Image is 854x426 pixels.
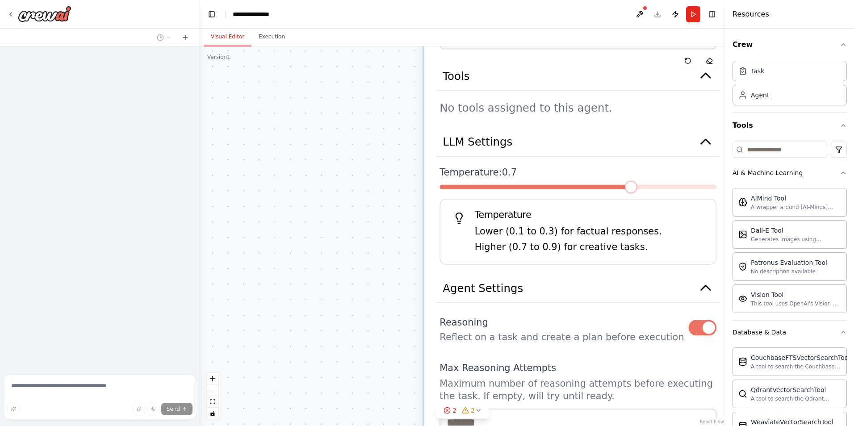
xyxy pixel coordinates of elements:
[153,32,175,43] button: Switch to previous chat
[453,209,703,221] h5: Temperature
[440,166,517,179] span: Temperature: 0.7
[147,403,159,415] button: Click to speak your automation idea
[133,403,145,415] button: Upload files
[251,28,292,46] button: Execution
[751,67,764,75] div: Task
[751,194,841,203] div: AIMind Tool
[733,184,847,320] div: AI & Machine Learning
[751,385,841,394] div: QdrantVectorSearchTool
[738,262,747,271] img: Patronusevaltool
[733,32,847,57] button: Crew
[440,362,716,375] label: Max Reasoning Attempts
[443,68,469,84] span: Tools
[733,161,847,184] button: AI & Machine Learning
[751,300,841,307] div: This tool uses OpenAI's Vision API to describe the contents of an image.
[751,91,769,100] div: Agent
[207,54,230,61] div: Version 1
[751,363,850,370] div: A tool to search the Couchbase database for relevant information on internal documents.
[207,373,218,384] button: zoom in
[475,224,703,239] p: Lower (0.1 to 0.3) for factual responses.
[475,239,703,255] p: Higher (0.7 to 0.9) for creative tasks.
[751,258,827,267] div: Patronus Evaluation Tool
[18,6,71,22] img: Logo
[436,128,720,156] button: LLM Settings
[452,406,456,415] span: 2
[733,9,769,20] h4: Resources
[7,403,20,415] button: Improve this prompt
[471,406,475,415] span: 2
[207,408,218,419] button: toggle interactivity
[738,294,747,303] img: Visiontool
[440,331,684,343] p: Reflect on a task and create a plan before execution
[738,389,747,398] img: Qdrantvectorsearchtool
[733,57,847,113] div: Crew
[440,100,716,116] p: No tools assigned to this agent.
[751,268,827,275] div: No description available
[207,396,218,408] button: fit view
[751,290,841,299] div: Vision Tool
[205,8,218,21] button: Hide left sidebar
[700,419,724,424] a: React Flow attribution
[738,230,747,239] img: Dalletool
[733,328,786,337] div: Database & Data
[207,373,218,419] div: React Flow controls
[733,168,803,177] div: AI & Machine Learning
[167,405,180,413] span: Send
[751,395,841,402] div: A tool to search the Qdrant database for relevant information on internal documents.
[751,226,841,235] div: Dall-E Tool
[443,280,523,296] span: Agent Settings
[733,321,847,344] button: Database & Data
[178,32,193,43] button: Start a new chat
[751,204,841,211] div: A wrapper around [AI-Minds]([URL][DOMAIN_NAME]). Useful for when you need answers to questions fr...
[161,403,193,415] button: Send
[436,274,720,303] button: Agent Settings
[204,28,251,46] button: Visual Editor
[440,317,488,328] span: Reasoning
[207,384,218,396] button: zoom out
[436,62,720,90] button: Tools
[738,357,747,366] img: Couchbaseftsvectorsearchtool
[733,113,847,138] button: Tools
[233,10,277,19] nav: breadcrumb
[751,236,841,243] div: Generates images using OpenAI's Dall-E model.
[738,198,747,207] img: Aimindtool
[706,8,718,21] button: Hide right sidebar
[443,134,512,150] span: LLM Settings
[751,353,850,362] div: CouchbaseFTSVectorSearchTool
[436,402,489,419] button: 22
[440,377,716,402] p: Maximum number of reasoning attempts before executing the task. If empty, will try until ready.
